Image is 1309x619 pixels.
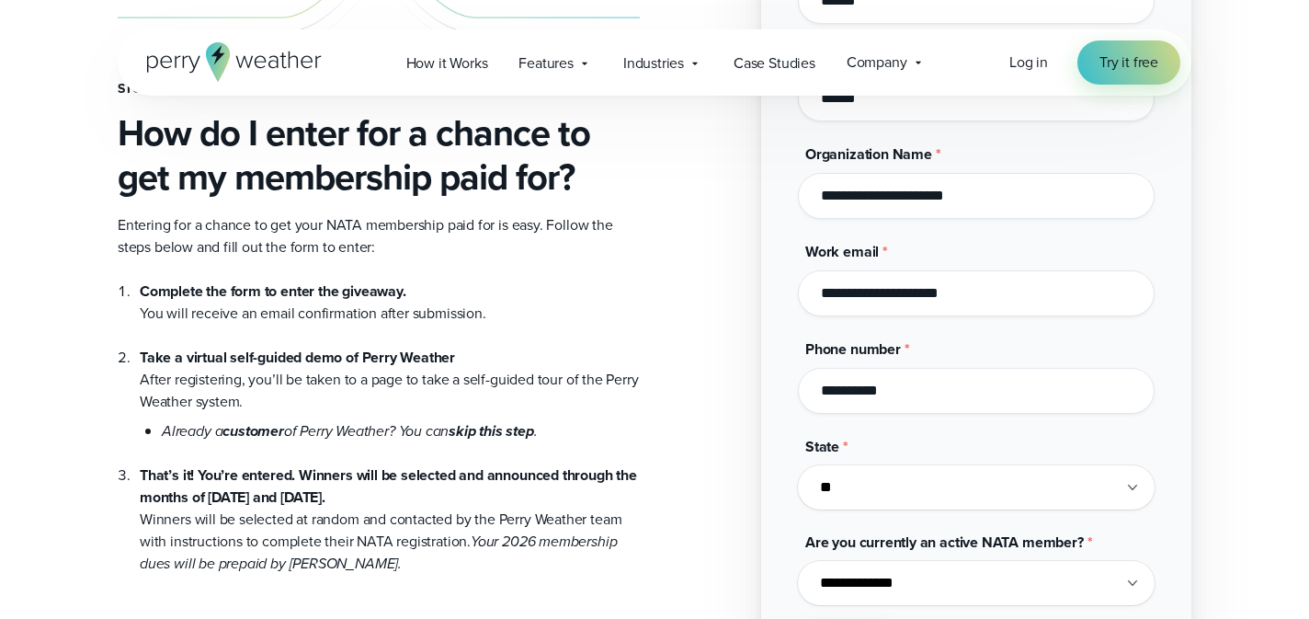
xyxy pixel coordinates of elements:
[805,532,1084,553] span: Are you currently an active NATA member?
[140,347,455,368] strong: Take a virtual self-guided demo of Perry Weather
[118,111,640,200] h3: How do I enter for a chance to get my membership paid for?
[140,281,640,325] li: You will receive an email confirmation after submission.
[140,325,640,442] li: After registering, you’ll be taken to a page to take a self-guided tour of the Perry Weather system.
[162,420,538,441] em: Already a of Perry Weather? You can .
[734,52,815,75] span: Case Studies
[391,44,504,82] a: How it Works
[140,531,617,574] em: Your 2026 membership dues will be prepaid by [PERSON_NAME].
[1009,52,1048,73] span: Log in
[805,338,901,360] span: Phone number
[718,44,831,82] a: Case Studies
[140,442,640,575] li: Winners will be selected at random and contacted by the Perry Weather team with instructions to c...
[140,464,637,508] strong: That’s it! You’re entered. Winners will be selected and announced through the months of [DATE] an...
[805,241,879,262] span: Work email
[449,420,533,441] strong: skip this step
[805,436,839,457] span: State
[1009,52,1048,74] a: Log in
[847,52,907,74] span: Company
[140,281,406,302] strong: Complete the form to enter the giveaway.
[518,52,574,75] span: Features
[1077,40,1180,85] a: Try it free
[623,52,684,75] span: Industries
[406,52,488,75] span: How it Works
[118,82,640,97] h4: Sign up for a chance to win
[222,420,284,441] strong: customer
[1099,52,1158,74] span: Try it free
[805,143,932,165] span: Organization Name
[118,214,640,258] p: Entering for a chance to get your NATA membership paid for is easy. Follow the steps below and fi...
